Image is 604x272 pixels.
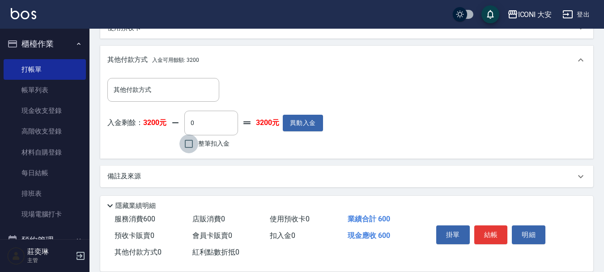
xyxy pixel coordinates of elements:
a: 每日結帳 [4,163,86,183]
button: ICONI 大安 [504,5,556,24]
img: Person [7,247,25,265]
button: 掛單 [436,225,470,244]
a: 現金收支登錄 [4,100,86,121]
img: Logo [11,8,36,19]
span: 整筆扣入金 [198,139,230,148]
a: 現場電腦打卡 [4,204,86,225]
p: 主管 [27,256,73,264]
button: save [481,5,499,23]
p: 備註及來源 [107,172,141,181]
div: ICONI 大安 [518,9,552,20]
span: 店販消費 0 [192,215,225,223]
span: 現金應收 600 [348,231,390,240]
span: 扣入金 0 [270,231,295,240]
strong: 3200元 [143,118,166,127]
p: 其他付款方式 [107,55,199,65]
span: 紅利點數折抵 0 [192,248,239,256]
div: 備註及來源 [100,166,593,187]
span: 其他付款方式 0 [115,248,162,256]
button: 異動入金 [283,115,323,131]
span: 會員卡販賣 0 [192,231,232,240]
p: 入金剩餘： [107,118,166,128]
a: 帳單列表 [4,80,86,100]
span: 入金可用餘額: 3200 [152,57,199,63]
span: 業績合計 600 [348,215,390,223]
div: 其他付款方式入金可用餘額: 3200 [100,46,593,74]
p: 隱藏業績明細 [115,201,156,211]
button: 預約管理 [4,229,86,252]
span: 預收卡販賣 0 [115,231,154,240]
a: 高階收支登錄 [4,121,86,142]
button: 明細 [512,225,545,244]
a: 打帳單 [4,59,86,80]
strong: 3200元 [256,118,279,128]
a: 排班表 [4,183,86,204]
span: 服務消費 600 [115,215,155,223]
a: 材料自購登錄 [4,142,86,163]
span: 使用預收卡 0 [270,215,310,223]
button: 櫃檯作業 [4,32,86,56]
button: 結帳 [474,225,508,244]
button: 登出 [559,6,593,23]
h5: 莊奕琳 [27,247,73,256]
